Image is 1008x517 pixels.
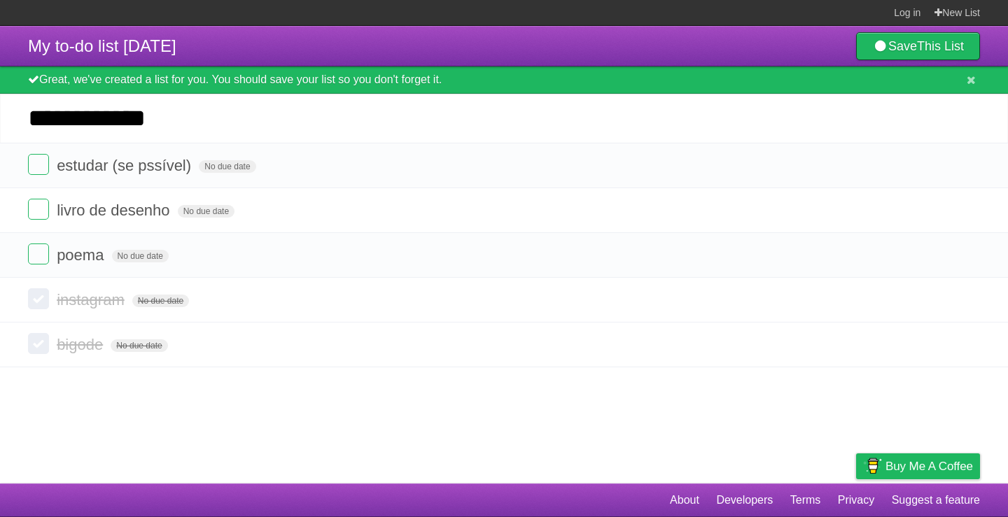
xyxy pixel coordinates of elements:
[57,157,195,174] span: estudar (se pssível)
[790,487,821,514] a: Terms
[199,160,255,173] span: No due date
[111,339,167,352] span: No due date
[57,336,106,353] span: bigode
[28,36,176,55] span: My to-do list [DATE]
[57,246,107,264] span: poema
[28,154,49,175] label: Done
[892,487,980,514] a: Suggest a feature
[885,454,973,479] span: Buy me a coffee
[112,250,169,262] span: No due date
[863,454,882,478] img: Buy me a coffee
[57,291,128,309] span: instagram
[856,32,980,60] a: SaveThis List
[856,453,980,479] a: Buy me a coffee
[132,295,189,307] span: No due date
[178,205,234,218] span: No due date
[28,199,49,220] label: Done
[57,201,173,219] span: livro de desenho
[838,487,874,514] a: Privacy
[670,487,699,514] a: About
[28,243,49,264] label: Done
[28,333,49,354] label: Done
[917,39,964,53] b: This List
[716,487,773,514] a: Developers
[28,288,49,309] label: Done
